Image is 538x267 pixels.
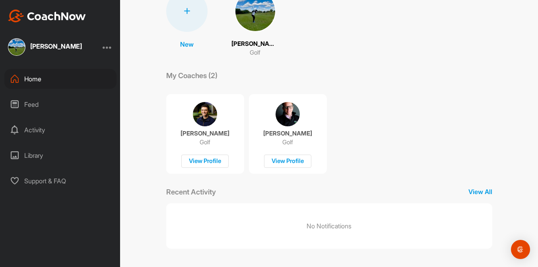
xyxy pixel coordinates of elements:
div: [PERSON_NAME] [30,43,82,49]
div: View Profile [264,155,311,168]
div: Feed [4,94,117,114]
div: Support & FAQ [4,171,117,191]
p: [PERSON_NAME] [231,39,279,49]
p: View All [468,187,492,196]
p: [PERSON_NAME] [263,130,312,137]
div: Home [4,69,117,89]
img: CoachNow [8,10,86,22]
div: Activity [4,120,117,140]
p: No Notifications [307,221,352,231]
img: coach avatar [193,102,217,126]
p: Golf [250,48,260,57]
p: Golf [200,138,210,146]
div: Open Intercom Messenger [511,240,530,259]
p: Golf [282,138,293,146]
p: Recent Activity [166,187,216,197]
img: square_298a7fdf22383bc11fa608b8cdc6a7c7.jpg [8,38,25,56]
p: My Coaches (2) [166,70,218,81]
p: [PERSON_NAME] [181,130,229,137]
img: coach avatar [276,102,300,126]
div: Library [4,145,117,165]
p: New [180,39,194,49]
div: View Profile [181,155,229,168]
